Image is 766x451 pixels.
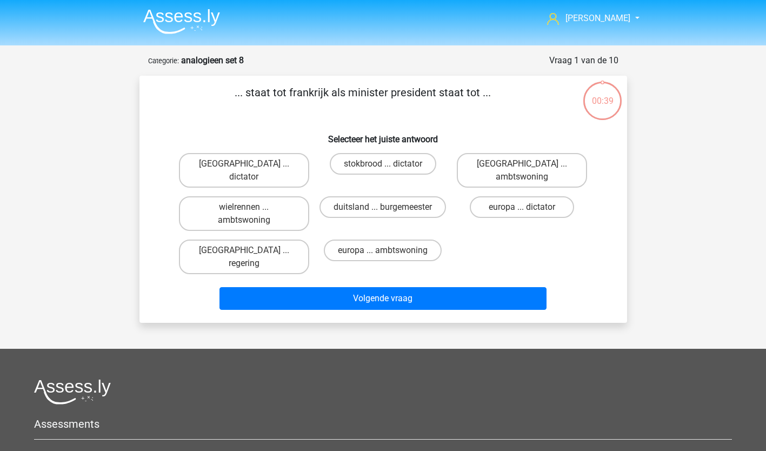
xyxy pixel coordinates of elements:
p: ... staat tot frankrijk als minister president staat tot ... [157,84,569,117]
img: Assessly [143,9,220,34]
label: [GEOGRAPHIC_DATA] ... dictator [179,153,309,188]
label: europa ... ambtswoning [324,240,442,261]
label: [GEOGRAPHIC_DATA] ... ambtswoning [457,153,587,188]
label: stokbrood ... dictator [330,153,436,175]
label: [GEOGRAPHIC_DATA] ... regering [179,240,309,274]
h6: Selecteer het juiste antwoord [157,125,610,144]
div: 00:39 [582,81,623,108]
label: europa ... dictator [470,196,574,218]
span: [PERSON_NAME] [565,13,630,23]
small: Categorie: [148,57,179,65]
strong: analogieen set 8 [181,55,244,65]
div: Vraag 1 van de 10 [549,54,618,67]
label: duitsland ... burgemeester [319,196,446,218]
a: [PERSON_NAME] [543,12,631,25]
img: Assessly logo [34,379,111,404]
label: wielrennen ... ambtswoning [179,196,309,231]
button: Volgende vraag [219,287,547,310]
h5: Assessments [34,417,732,430]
